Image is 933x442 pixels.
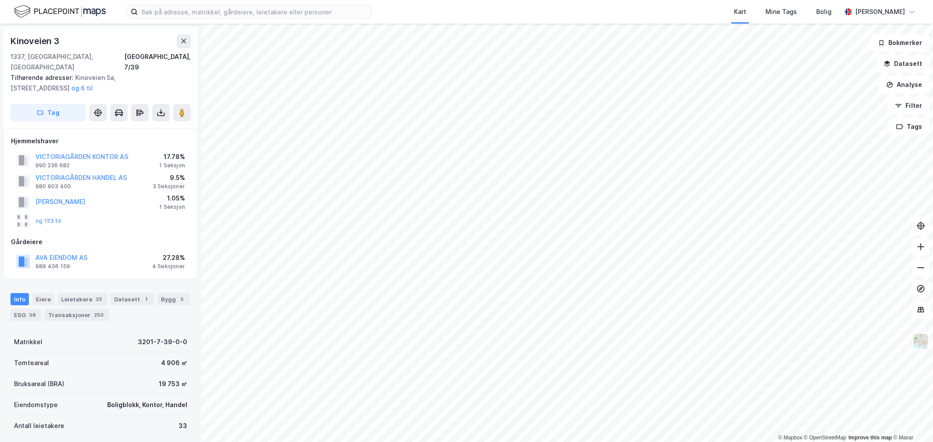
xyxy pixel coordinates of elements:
div: 33 [178,421,187,431]
div: 9.5% [153,173,185,183]
div: Gårdeiere [11,237,190,247]
div: Transaksjoner [45,309,109,321]
input: Søk på adresse, matrikkel, gårdeiere, leietakere eller personer [138,5,371,18]
div: 5 [178,295,186,304]
div: Hjemmelshaver [11,136,190,146]
a: OpenStreetMap [804,435,846,441]
div: Bygg [157,293,190,305]
div: 1 Seksjon [159,162,185,169]
div: Matrikkel [14,337,42,347]
button: Filter [888,97,930,114]
div: 4 Seksjoner [152,263,185,270]
div: 33 [94,295,104,304]
div: Info [10,293,29,305]
div: [GEOGRAPHIC_DATA], 7/39 [124,52,191,73]
div: Bolig [816,7,832,17]
div: 27.28% [152,252,185,263]
div: 3 Seksjoner [153,183,185,190]
div: 980 903 400 [35,183,71,190]
div: 1 Seksjon [159,204,185,211]
div: [PERSON_NAME] [855,7,905,17]
div: 250 [92,311,105,319]
div: Kinoveien 5a, [STREET_ADDRESS] [10,73,184,93]
div: 1337, [GEOGRAPHIC_DATA], [GEOGRAPHIC_DATA] [10,52,124,73]
div: 1.05% [159,193,185,204]
a: Mapbox [778,435,802,441]
div: Eiere [32,293,54,305]
div: 19 753 ㎡ [159,379,187,389]
button: Tags [889,118,930,135]
button: Datasett [876,55,930,73]
button: Analyse [879,76,930,93]
button: Bokmerker [870,34,930,52]
div: 990 236 682 [35,162,70,169]
div: 59 [28,311,38,319]
div: Tomteareal [14,358,49,368]
div: Datasett [111,293,154,305]
img: logo.f888ab2527a4732fd821a326f86c7f29.svg [14,4,106,19]
div: Kinoveien 3 [10,34,61,48]
div: 1 [142,295,150,304]
img: Z [912,333,929,349]
div: Boligblokk, Kontor, Handel [107,400,187,410]
span: Tilhørende adresser: [10,74,75,81]
div: Antall leietakere [14,421,64,431]
div: ESG [10,309,41,321]
iframe: Chat Widget [889,400,933,442]
div: Eiendomstype [14,400,58,410]
div: 17.78% [159,152,185,162]
div: 3201-7-39-0-0 [138,337,187,347]
div: Kontrollprogram for chat [889,400,933,442]
div: 4 906 ㎡ [161,358,187,368]
div: Kart [734,7,746,17]
button: Tag [10,104,86,121]
div: Mine Tags [765,7,797,17]
a: Improve this map [849,435,892,441]
div: 989 406 159 [35,263,70,270]
div: Leietakere [58,293,107,305]
div: Bruksareal (BRA) [14,379,64,389]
